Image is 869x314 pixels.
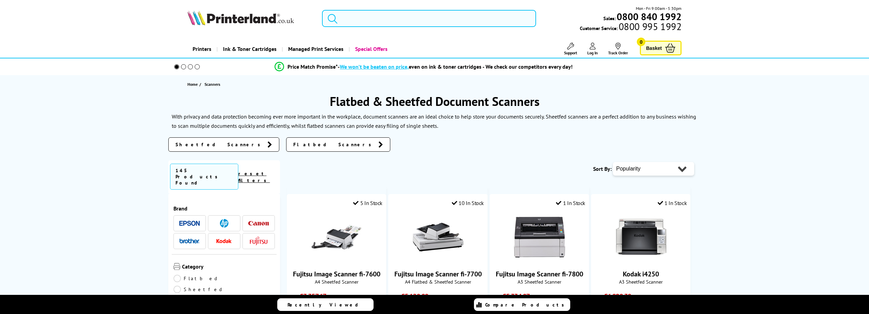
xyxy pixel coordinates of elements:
[293,270,380,278] a: Fujitsu Image Scanner fi-7600
[617,10,682,23] b: 0800 840 1992
[187,10,294,25] img: Printerland Logo
[580,23,682,31] span: Customer Service:
[288,302,365,308] span: Recently Viewed
[214,219,234,228] a: HP
[214,237,234,245] a: Kodak
[277,298,374,311] a: Recently Viewed
[514,257,565,264] a: Fujitsu Image Scanner fi-7800
[250,237,268,245] img: Fujitsu
[608,43,628,55] a: Track Order
[531,293,562,300] span: ex VAT @ 20%
[640,41,682,55] a: Basket 0
[328,293,358,300] span: ex VAT @ 20%
[248,237,269,245] a: Fujitsu
[636,5,682,12] span: Mon - Fri 9:00am - 5:30pm
[165,61,683,73] li: modal_Promise
[394,270,482,278] a: Fujitsu Image Scanner fi-7700
[223,40,277,58] span: Ink & Toner Cartridges
[493,278,585,285] span: A3 Sheetfed Scanner
[496,270,583,278] a: Fujitsu Image Scanner fi-7800
[248,219,269,228] a: Canon
[412,257,464,264] a: Fujitsu Image Scanner fi-7700
[205,82,220,87] span: Scanners
[623,270,659,278] a: Kodak i4250
[216,40,282,58] a: Ink & Toner Cartridges
[179,237,200,245] a: Brother
[338,63,573,70] div: - even on ink & toner cartridges - We check our competitors every day!
[514,211,565,263] img: Fujitsu Image Scanner fi-7800
[220,219,228,228] img: HP
[168,93,701,109] h1: Flatbed & Sheetfed Document Scanners
[173,263,180,270] img: Category
[179,221,200,226] img: Epson
[187,81,199,88] a: Home
[452,200,484,206] div: 10 In Stock
[182,263,275,271] span: Category
[564,50,577,55] span: Support
[412,211,464,263] img: Fujitsu Image Scanner fi-7700
[293,141,375,148] span: Flatbed Scanners
[658,200,687,206] div: 1 In Stock
[485,302,568,308] span: Compare Products
[564,43,577,55] a: Support
[248,221,269,226] img: Canon
[616,13,682,20] a: 0800 840 1992
[168,137,279,152] a: Sheetfed Scanners
[353,200,382,206] div: 5 In Stock
[300,292,326,301] span: £3,357.67
[282,40,349,58] a: Managed Print Services
[179,219,200,228] a: Epson
[401,292,428,301] span: £5,120.00
[173,205,275,212] span: Brand
[214,239,234,243] img: Kodak
[430,293,460,300] span: ex VAT @ 20%
[587,50,598,55] span: Log In
[633,293,663,300] span: ex VAT @ 20%
[595,278,687,285] span: A3 Sheetfed Scanner
[618,23,682,30] span: 0800 995 1992
[238,170,270,183] a: reset filters
[187,10,313,27] a: Printerland Logo
[603,15,616,22] span: Sales:
[637,38,645,46] span: 0
[179,238,200,243] img: Brother
[173,286,224,293] a: Sheetfed
[593,165,612,172] span: Sort By:
[291,278,382,285] span: A4 Sheetfed Scanner
[340,63,409,70] span: We won’t be beaten on price,
[604,292,631,301] span: £6,090.30
[170,164,238,190] span: 145 Products Found
[503,292,530,301] span: £5,334.07
[288,63,338,70] span: Price Match Promise*
[615,211,667,263] img: Kodak i4250
[172,113,696,129] p: With privacy and data protection becoming ever more important in the workplace, document scanners...
[556,200,585,206] div: 1 In Stock
[646,43,662,53] span: Basket
[286,137,390,152] a: Flatbed Scanners
[474,298,570,311] a: Compare Products
[349,40,393,58] a: Special Offers
[587,43,598,55] a: Log In
[311,211,362,263] img: Fujitsu Image Scanner fi-7600
[392,278,484,285] span: A4 Flatbed & Sheetfed Scanner
[187,40,216,58] a: Printers
[615,257,667,264] a: Kodak i4250
[173,275,224,282] a: Flatbed
[311,257,362,264] a: Fujitsu Image Scanner fi-7600
[176,141,264,148] span: Sheetfed Scanners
